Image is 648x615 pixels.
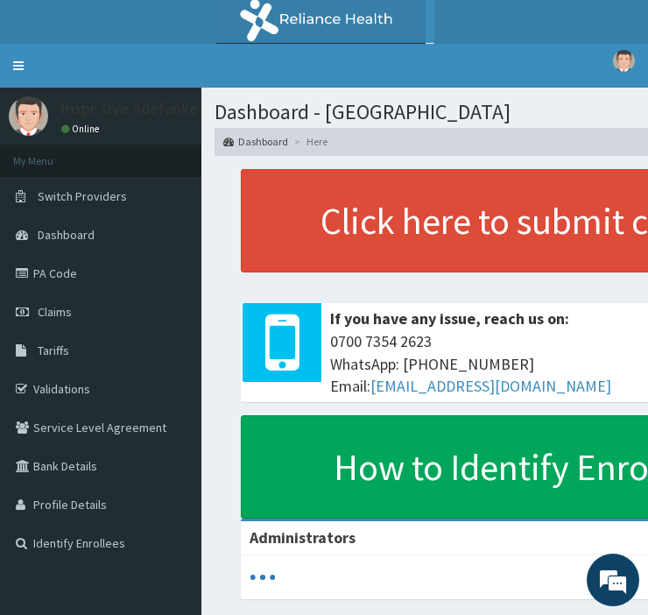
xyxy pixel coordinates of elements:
p: Inspr. Oye Adefunke [61,101,198,117]
b: If you have any issue, reach us on: [330,308,569,329]
b: Administrators [250,527,356,548]
span: Tariffs [38,343,69,358]
span: Dashboard [38,227,95,243]
li: Here [290,134,328,149]
a: Dashboard [223,134,288,149]
a: Online [61,123,103,135]
img: User Image [9,96,48,136]
span: Claims [38,304,72,320]
a: [EMAIL_ADDRESS][DOMAIN_NAME] [370,376,611,396]
img: User Image [613,50,635,72]
span: Switch Providers [38,188,127,204]
svg: audio-loading [250,564,276,590]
